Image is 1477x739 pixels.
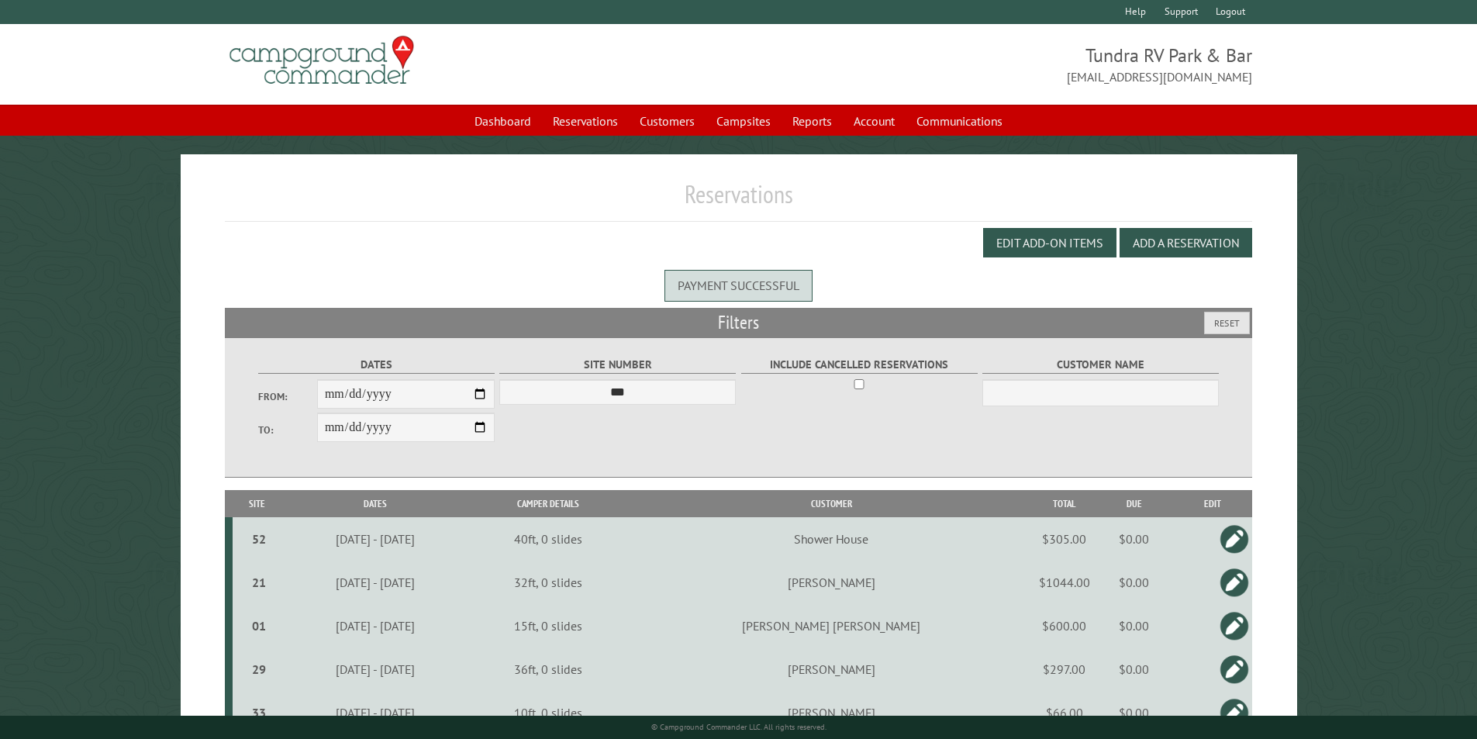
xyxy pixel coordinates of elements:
[982,356,1219,374] label: Customer Name
[629,691,1034,734] td: [PERSON_NAME]
[1096,691,1173,734] td: $0.00
[285,531,465,547] div: [DATE] - [DATE]
[1096,490,1173,517] th: Due
[983,228,1116,257] button: Edit Add-on Items
[225,308,1253,337] h2: Filters
[1034,691,1096,734] td: $66.00
[707,106,780,136] a: Campsites
[739,43,1253,86] span: Tundra RV Park & Bar [EMAIL_ADDRESS][DOMAIN_NAME]
[629,517,1034,561] td: Shower House
[239,661,280,677] div: 29
[651,722,826,732] small: © Campground Commander LLC. All rights reserved.
[468,691,629,734] td: 10ft, 0 slides
[741,356,978,374] label: Include Cancelled Reservations
[233,490,282,517] th: Site
[1096,561,1173,604] td: $0.00
[468,490,629,517] th: Camper Details
[1034,604,1096,647] td: $600.00
[629,647,1034,691] td: [PERSON_NAME]
[285,575,465,590] div: [DATE] - [DATE]
[664,270,813,301] div: Payment successful
[1120,228,1252,257] button: Add a Reservation
[285,661,465,677] div: [DATE] - [DATE]
[258,389,317,404] label: From:
[239,705,280,720] div: 33
[1173,490,1252,517] th: Edit
[783,106,841,136] a: Reports
[225,179,1253,222] h1: Reservations
[1096,647,1173,691] td: $0.00
[1034,490,1096,517] th: Total
[1096,604,1173,647] td: $0.00
[1096,517,1173,561] td: $0.00
[629,561,1034,604] td: [PERSON_NAME]
[1034,647,1096,691] td: $297.00
[630,106,704,136] a: Customers
[465,106,540,136] a: Dashboard
[239,531,280,547] div: 52
[239,575,280,590] div: 21
[258,423,317,437] label: To:
[282,490,468,517] th: Dates
[468,647,629,691] td: 36ft, 0 slides
[285,618,465,634] div: [DATE] - [DATE]
[907,106,1012,136] a: Communications
[629,490,1034,517] th: Customer
[225,30,419,91] img: Campground Commander
[629,604,1034,647] td: [PERSON_NAME] [PERSON_NAME]
[285,705,465,720] div: [DATE] - [DATE]
[258,356,495,374] label: Dates
[1204,312,1250,334] button: Reset
[468,517,629,561] td: 40ft, 0 slides
[468,561,629,604] td: 32ft, 0 slides
[544,106,627,136] a: Reservations
[1034,561,1096,604] td: $1044.00
[1034,517,1096,561] td: $305.00
[844,106,904,136] a: Account
[468,604,629,647] td: 15ft, 0 slides
[499,356,736,374] label: Site Number
[239,618,280,634] div: 01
